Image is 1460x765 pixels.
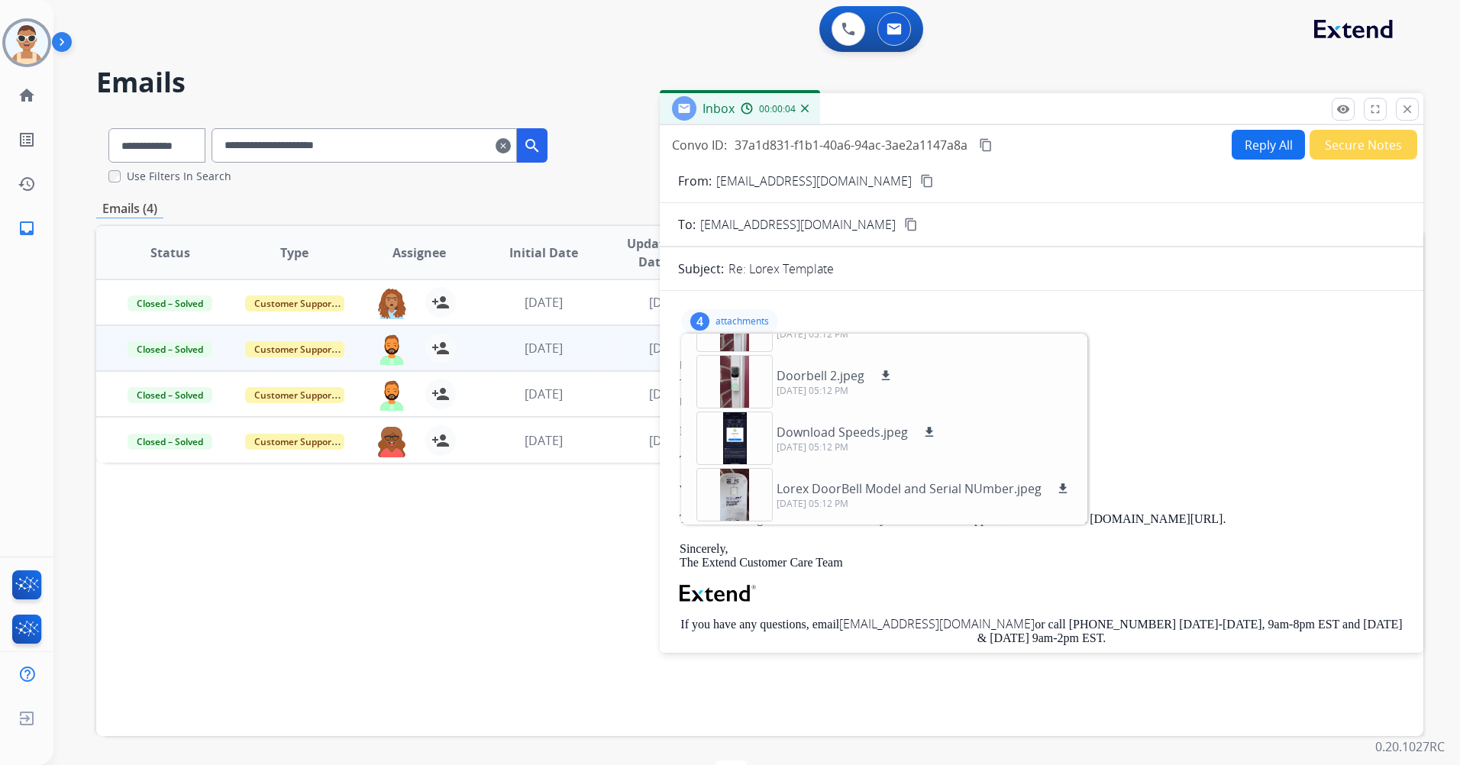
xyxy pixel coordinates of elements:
p: Convo ID: [672,136,727,154]
label: Use Filters In Search [127,169,231,184]
div: To: [680,376,1403,391]
span: 00:00:04 [759,103,796,115]
span: Inbox [703,100,735,117]
mat-icon: person_add [431,293,450,311]
p: To: [678,215,696,234]
p: If you have any questions, email or call [PHONE_NUMBER] [DATE]-[DATE], 9am-8pm EST and [DATE] & [... [680,617,1403,646]
div: 4 [690,312,709,331]
span: Customer Support [245,387,344,403]
mat-icon: download [922,425,936,439]
p: attachments [715,315,769,328]
p: Lorex DoorBell Model and Serial NUmber.jpeg [777,479,1042,498]
p: 0.20.1027RC [1375,738,1445,756]
span: [EMAIL_ADDRESS][DOMAIN_NAME] [700,215,896,234]
mat-icon: history [18,175,36,193]
p: Re: Lorex Template [728,260,834,278]
span: 37a1d831-f1b1-40a6-94ac-3ae2a1147a8a [735,137,967,153]
mat-icon: search [523,137,541,155]
img: avatar [5,21,48,64]
mat-icon: content_copy [920,174,934,188]
img: agent-avatar [376,287,407,319]
img: agent-avatar [376,379,407,411]
span: [DATE] [649,432,687,449]
div: From: [680,357,1403,373]
mat-icon: content_copy [979,138,993,152]
span: Assignee [392,244,446,262]
span: Type [280,244,308,262]
mat-icon: download [1056,482,1070,495]
span: [DATE] [525,294,563,311]
mat-icon: download [879,369,893,382]
span: Initial Date [509,244,578,262]
button: Reply All [1232,130,1305,160]
span: [DATE] [649,386,687,402]
p: Doorbell 2.jpeg [777,366,864,385]
button: Secure Notes [1310,130,1417,160]
p: Thank you for reaching out to Extend! [680,454,1403,467]
p: [EMAIL_ADDRESS][DOMAIN_NAME] [716,172,912,190]
span: [DATE] [525,386,563,402]
mat-icon: list_alt [18,131,36,149]
span: [DATE] [649,294,687,311]
span: [DATE] [649,340,687,357]
div: Date: [680,394,1403,409]
p: [DATE] 05:12 PM [777,385,895,397]
mat-icon: fullscreen [1368,102,1382,116]
img: agent-avatar [376,425,407,457]
mat-icon: clear [496,137,511,155]
span: Closed – Solved [128,434,212,450]
img: Extend Logo [680,585,756,602]
p: Emails (4) [96,199,163,218]
mat-icon: remove_red_eye [1336,102,1350,116]
h2: Emails [96,67,1423,98]
span: Customer Support [245,295,344,311]
p: [DATE] 05:12 PM [777,498,1072,510]
span: Closed – Solved [128,295,212,311]
p: [DATE] 05:12 PM [777,441,938,454]
img: agent-avatar [376,333,407,365]
mat-icon: content_copy [904,218,918,231]
span: Status [150,244,190,262]
p: Sincerely, The Extend Customer Care Team [680,542,1403,570]
p: Hello [PERSON_NAME], [680,424,1403,438]
span: Customer Support [245,341,344,357]
p: [DATE] 05:12 PM [777,328,892,341]
p: Thanks for being an Extend customer. If you need further support, visit us online at [DOMAIN_NAME... [680,512,1403,526]
span: Closed – Solved [128,387,212,403]
p: Subject: [678,260,724,278]
p: From: [678,172,712,190]
span: Customer Support [245,434,344,450]
a: [EMAIL_ADDRESS][DOMAIN_NAME] [839,615,1035,632]
span: Updated Date [619,234,687,271]
mat-icon: person_add [431,385,450,403]
span: Closed – Solved [128,341,212,357]
p: We have received the template information. [680,483,1403,497]
mat-icon: home [18,86,36,105]
p: Download Speeds.jpeg [777,423,908,441]
span: [DATE] [525,432,563,449]
mat-icon: inbox [18,219,36,237]
mat-icon: close [1400,102,1414,116]
mat-icon: person_add [431,339,450,357]
mat-icon: person_add [431,431,450,450]
span: [DATE] [525,340,563,357]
